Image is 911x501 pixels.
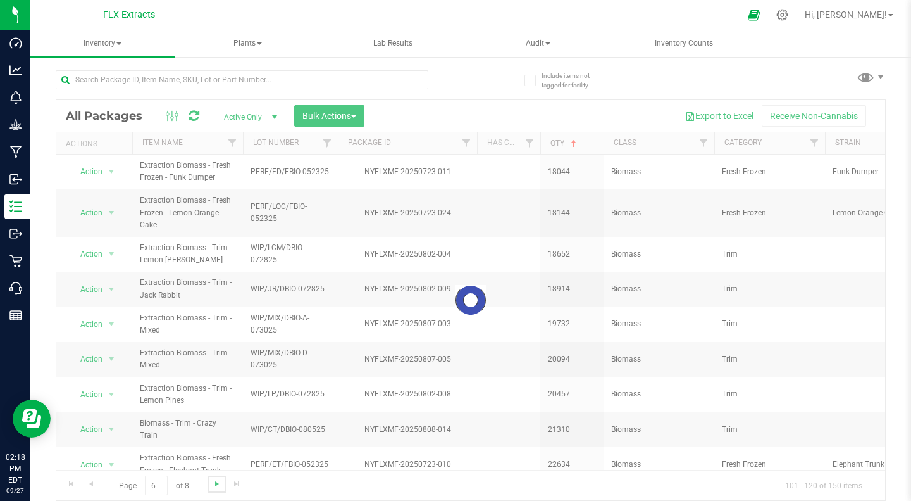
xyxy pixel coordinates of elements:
inline-svg: Inventory [9,200,22,213]
inline-svg: Reports [9,309,22,322]
input: Search Package ID, Item Name, SKU, Lot or Part Number... [56,70,428,89]
span: Lab Results [356,38,430,49]
p: 02:18 PM EDT [6,452,25,486]
inline-svg: Manufacturing [9,146,22,158]
span: Audit [467,31,610,56]
span: Include items not tagged for facility [542,71,605,90]
iframe: Resource center [13,400,51,438]
a: Audit [466,30,610,57]
inline-svg: Inbound [9,173,22,186]
p: 09/27 [6,486,25,495]
span: FLX Extracts [103,10,155,20]
inline-svg: Dashboard [9,37,22,49]
inline-svg: Monitoring [9,91,22,104]
span: Inventory Counts [638,38,730,49]
a: Inventory [30,30,175,57]
a: Lab Results [321,30,465,57]
div: Manage settings [774,9,790,21]
a: Inventory Counts [612,30,756,57]
span: Hi, [PERSON_NAME]! [805,10,887,20]
inline-svg: Grow [9,118,22,131]
span: Open Ecommerce Menu [740,3,768,27]
inline-svg: Analytics [9,64,22,77]
a: Plants [176,30,320,57]
inline-svg: Call Center [9,282,22,295]
inline-svg: Outbound [9,227,22,240]
span: Plants [177,31,319,56]
inline-svg: Retail [9,255,22,267]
